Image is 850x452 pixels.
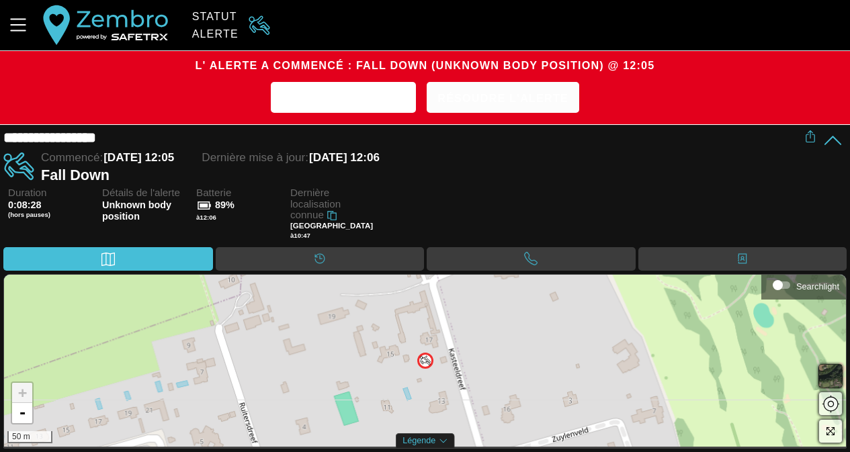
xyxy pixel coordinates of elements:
[192,11,239,23] div: Statut
[7,431,52,443] div: 50 m
[12,403,32,423] a: Zoom out
[427,247,636,271] div: Appel
[796,281,839,291] div: Searchlight
[3,151,34,182] img: FALL.svg
[102,187,188,199] span: Détails de l'alerte
[282,88,405,109] span: Ajouter une note
[427,82,579,113] button: Résoudre l'alerte
[41,151,103,164] span: Commencé:
[244,15,275,36] img: FALL.svg
[8,211,94,219] span: (hors pauses)
[437,88,568,109] span: Résoudre l'alerte
[103,151,174,164] span: [DATE] 12:05
[768,275,839,296] div: Searchlight
[196,59,655,71] span: L' alerte a commencé : Fall Down (Unknown body position) @ 12:05
[290,232,310,239] span: à 10:47
[420,355,431,366] img: FALL.svg
[8,187,94,199] span: Duration
[192,28,239,40] div: Alerte
[196,187,282,199] span: Batterie
[309,151,380,164] span: [DATE] 12:06
[290,187,341,220] span: Dernière localisation connue
[102,199,188,223] span: Unknown body position
[216,247,425,271] div: Calendrier
[402,436,435,445] span: Légende
[8,199,42,210] span: 0:08:28
[41,167,804,184] div: Fall Down
[638,247,847,271] div: Contacts
[196,214,216,221] span: à 12:06
[12,383,32,403] a: Zoom in
[215,199,235,210] span: 89%
[271,82,416,113] button: Ajouter une note
[202,151,308,164] span: Dernière mise à jour:
[290,222,373,230] span: [GEOGRAPHIC_DATA]
[3,247,213,271] div: Carte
